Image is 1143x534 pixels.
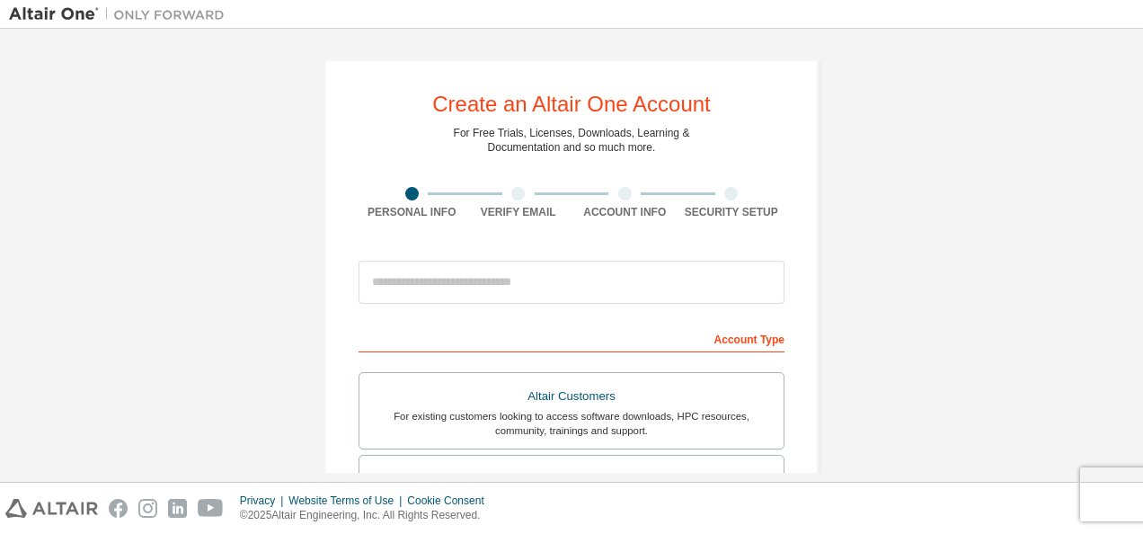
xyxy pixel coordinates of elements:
img: linkedin.svg [168,499,187,518]
img: facebook.svg [109,499,128,518]
img: altair_logo.svg [5,499,98,518]
div: Personal Info [359,205,465,219]
div: Account Info [571,205,678,219]
img: instagram.svg [138,499,157,518]
div: Create an Altair One Account [432,93,711,115]
img: Altair One [9,5,234,23]
div: For Free Trials, Licenses, Downloads, Learning & Documentation and so much more. [454,126,690,155]
div: Altair Customers [370,384,773,409]
div: For existing customers looking to access software downloads, HPC resources, community, trainings ... [370,409,773,438]
p: © 2025 Altair Engineering, Inc. All Rights Reserved. [240,508,495,523]
div: Students [370,467,773,492]
div: Cookie Consent [407,494,494,508]
img: youtube.svg [198,499,224,518]
div: Verify Email [465,205,572,219]
div: Account Type [359,324,784,352]
div: Security Setup [678,205,785,219]
div: Privacy [240,494,288,508]
div: Website Terms of Use [288,494,407,508]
